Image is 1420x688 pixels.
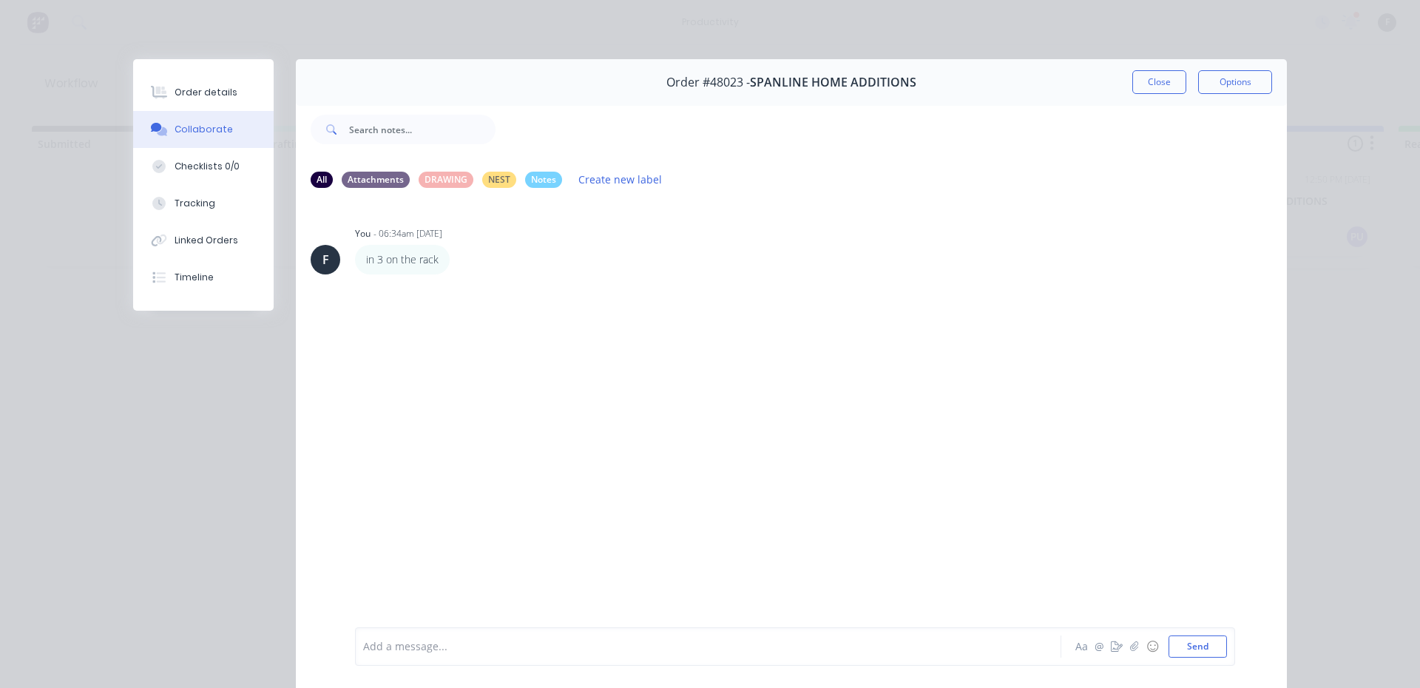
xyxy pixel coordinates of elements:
[175,123,233,136] div: Collaborate
[373,227,442,240] div: - 06:34am [DATE]
[1143,638,1161,655] button: ☺
[1198,70,1272,94] button: Options
[133,74,274,111] button: Order details
[750,75,916,90] span: SPANLINE HOME ADDITIONS
[175,271,214,284] div: Timeline
[1169,635,1227,658] button: Send
[1090,638,1108,655] button: @
[1072,638,1090,655] button: Aa
[482,172,516,188] div: NEST
[133,111,274,148] button: Collaborate
[342,172,410,188] div: Attachments
[525,172,562,188] div: Notes
[1132,70,1186,94] button: Close
[175,160,240,173] div: Checklists 0/0
[349,115,496,144] input: Search notes...
[133,148,274,185] button: Checklists 0/0
[419,172,473,188] div: DRAWING
[175,86,237,99] div: Order details
[322,251,329,269] div: F
[311,172,333,188] div: All
[666,75,750,90] span: Order #48023 -
[175,197,215,210] div: Tracking
[571,169,670,189] button: Create new label
[133,259,274,296] button: Timeline
[133,185,274,222] button: Tracking
[366,252,439,267] p: in 3 on the rack
[175,234,238,247] div: Linked Orders
[133,222,274,259] button: Linked Orders
[355,227,371,240] div: You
